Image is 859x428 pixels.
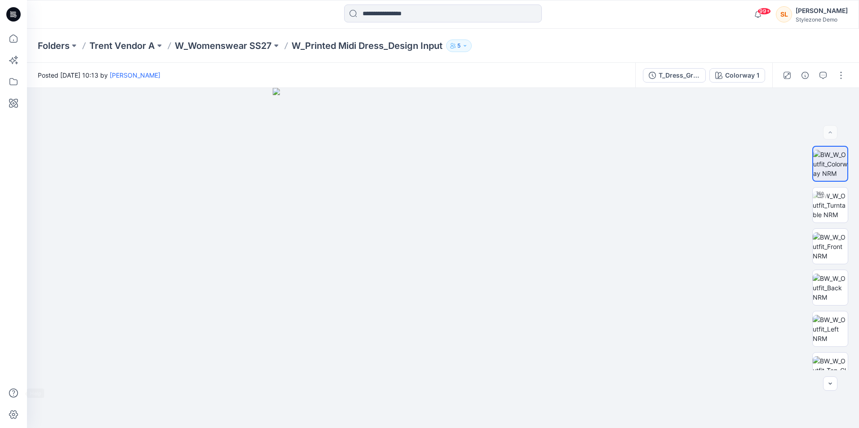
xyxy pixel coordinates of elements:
[457,41,460,51] p: 5
[757,8,771,15] span: 99+
[446,39,472,52] button: 5
[38,70,160,80] span: Posted [DATE] 10:13 by
[776,6,792,22] div: SL
[643,68,706,83] button: T_Dress_Grd_New
[89,39,155,52] a: Trent Vendor A
[813,274,848,302] img: BW_W_Outfit_Back NRM
[813,150,847,178] img: BW_W_Outfit_Colorway NRM
[709,68,765,83] button: Colorway 1
[175,39,272,52] a: W_Womenswear SS27
[813,191,848,219] img: BW_W_Outfit_Turntable NRM
[813,232,848,261] img: BW_W_Outfit_Front NRM
[292,39,443,52] p: W_Printed Midi Dress_Design Input
[725,70,759,80] div: Colorway 1
[813,315,848,343] img: BW_W_Outfit_Left NRM
[273,88,613,428] img: eyJhbGciOiJIUzI1NiIsImtpZCI6IjAiLCJzbHQiOiJzZXMiLCJ0eXAiOiJKV1QifQ.eyJkYXRhIjp7InR5cGUiOiJzdG9yYW...
[659,70,700,80] div: T_Dress_Grd_New
[110,71,160,79] a: [PERSON_NAME]
[796,16,848,23] div: Stylezone Demo
[796,5,848,16] div: [PERSON_NAME]
[798,68,812,83] button: Details
[813,356,848,384] img: BW_W_Outfit_Top_CloseUp NRM
[38,39,70,52] a: Folders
